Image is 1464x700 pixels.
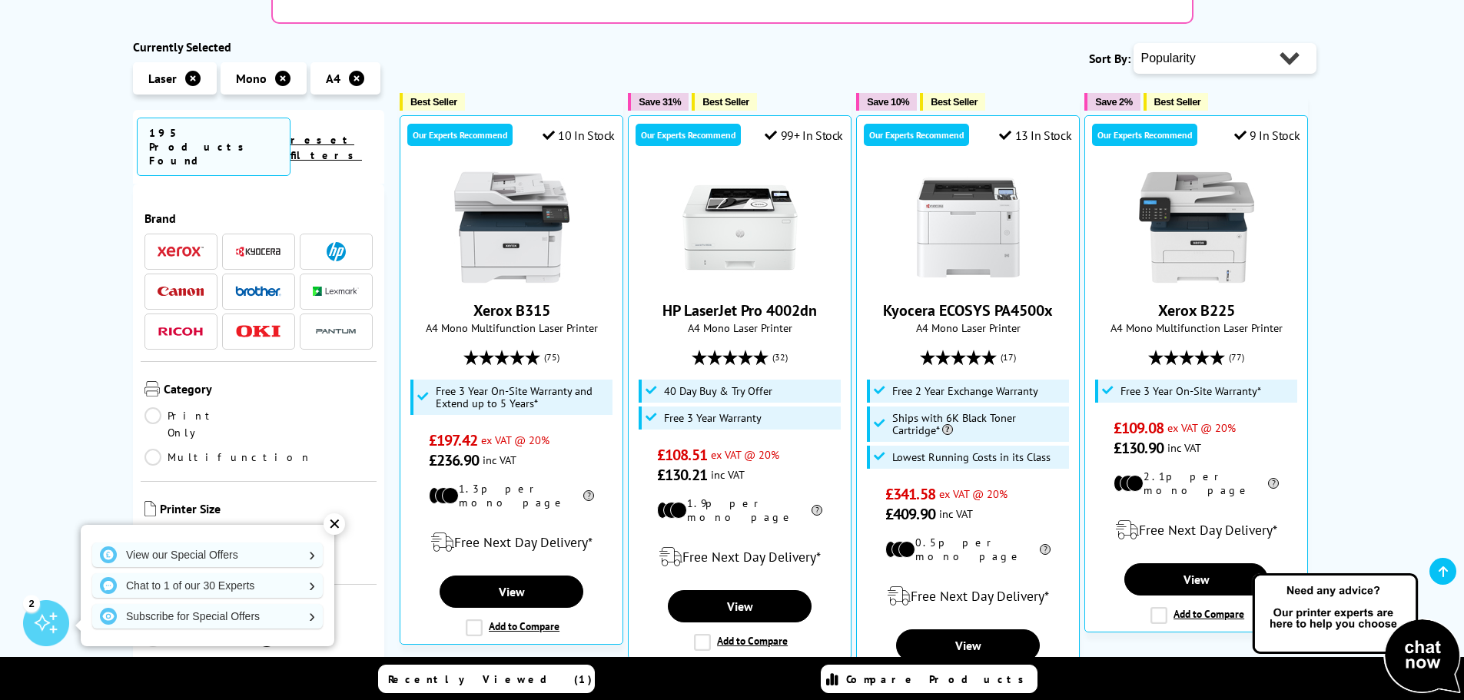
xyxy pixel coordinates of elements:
span: Best Seller [931,96,978,108]
a: OKI [235,322,281,341]
a: View [1124,563,1267,595]
div: Our Experts Recommend [407,124,513,146]
span: Printer Size [160,501,373,519]
a: View [896,629,1039,662]
span: A4 Mono Laser Printer [636,320,843,335]
span: Lowest Running Costs in its Class [892,451,1051,463]
img: Lexmark [313,287,359,296]
a: reset filters [290,133,362,162]
span: Free 3 Year On-Site Warranty and Extend up to 5 Years* [436,385,609,410]
span: A4 [326,71,340,86]
span: Laser [148,71,177,86]
a: Subscribe for Special Offers [92,604,323,629]
span: (32) [772,343,788,372]
button: Best Seller [920,93,985,111]
button: Save 10% [856,93,917,111]
span: inc VAT [939,506,973,521]
div: Our Experts Recommend [864,124,969,146]
li: 1.9p per mono page [657,496,822,524]
span: (77) [1229,343,1244,372]
span: inc VAT [711,467,745,482]
img: Xerox [158,246,204,257]
a: Kyocera [235,242,281,261]
div: 9 In Stock [1234,128,1300,143]
a: Xerox B315 [473,300,550,320]
img: Pantum [313,322,359,340]
img: Kyocera [235,246,281,257]
div: 2 [23,595,40,612]
div: Our Experts Recommend [1092,124,1197,146]
span: (75) [544,343,559,372]
div: Our Experts Recommend [636,124,741,146]
a: HP LaserJet Pro 4002dn [682,273,798,288]
span: Recently Viewed (1) [388,672,593,686]
span: ex VAT @ 20% [481,433,549,447]
span: £108.51 [657,445,707,465]
img: Category [144,381,160,396]
span: Mono [236,71,267,86]
span: £197.42 [429,430,477,450]
span: Save 2% [1095,96,1132,108]
label: Add to Compare [1150,607,1244,624]
span: Free 3 Year Warranty [664,412,762,424]
span: Brand [144,211,373,226]
button: Save 31% [628,93,689,111]
li: 2.1p per mono page [1114,469,1279,497]
a: Multifunction [144,449,312,466]
img: Xerox B315 [454,170,569,285]
span: (17) [1001,343,1016,372]
span: ex VAT @ 20% [939,486,1008,501]
span: 195 Products Found [137,118,290,176]
div: Currently Selected [133,39,385,55]
span: £109.08 [1114,418,1164,438]
span: £130.21 [657,465,707,485]
button: Best Seller [1144,93,1209,111]
span: A4 Mono Laser Printer [865,320,1071,335]
div: ✕ [324,513,345,535]
div: modal_delivery [636,536,843,579]
a: Brother [235,282,281,301]
a: View our Special Offers [92,542,323,567]
a: View [668,590,811,622]
img: Brother [235,286,281,297]
span: Best Seller [410,96,457,108]
label: Add to Compare [466,619,559,636]
div: 99+ In Stock [765,128,843,143]
img: OKI [235,325,281,338]
div: modal_delivery [408,521,615,564]
img: Xerox B225 [1139,170,1254,285]
button: Best Seller [400,93,465,111]
li: 1.3p per mono page [429,482,594,509]
span: £341.58 [885,484,935,504]
button: Save 2% [1084,93,1140,111]
a: Xerox [158,242,204,261]
a: Recently Viewed (1) [378,665,595,693]
div: modal_delivery [1093,509,1300,552]
img: HP LaserJet Pro 4002dn [682,170,798,285]
label: Add to Compare [694,634,788,651]
a: HP [313,242,359,261]
span: 40 Day Buy & Try Offer [664,385,772,397]
span: A4 Mono Multifunction Laser Printer [1093,320,1300,335]
span: ex VAT @ 20% [711,447,779,462]
div: 13 In Stock [999,128,1071,143]
img: Open Live Chat window [1249,571,1464,697]
a: Lexmark [313,282,359,301]
a: Ricoh [158,322,204,341]
a: Kyocera ECOSYS PA4500x [911,273,1026,288]
span: £409.90 [885,504,935,524]
div: modal_delivery [865,575,1071,618]
a: Canon [158,282,204,301]
span: £130.90 [1114,438,1164,458]
a: View [440,576,583,608]
span: Sort By: [1089,51,1130,66]
span: Category [164,381,373,400]
li: 0.5p per mono page [885,536,1051,563]
button: Best Seller [692,93,757,111]
span: Best Seller [702,96,749,108]
span: inc VAT [1167,440,1201,455]
img: HP [327,242,346,261]
span: Compare Products [846,672,1032,686]
img: Canon [158,287,204,297]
